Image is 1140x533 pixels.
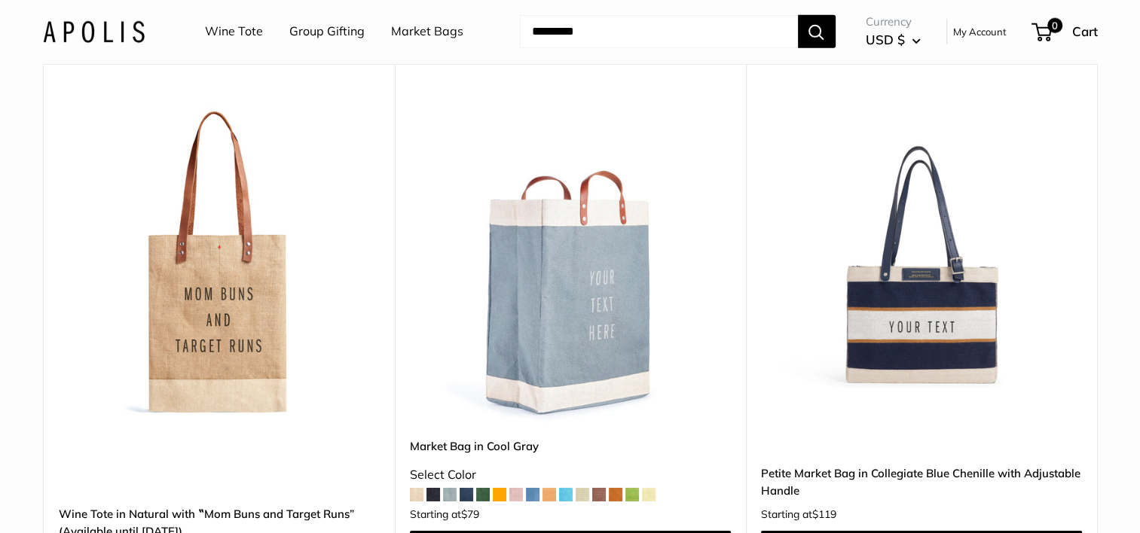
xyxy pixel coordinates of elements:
img: Market Bag in Cool Gray [410,102,731,422]
a: 0 Cart [1033,20,1098,44]
a: My Account [953,23,1007,41]
img: description_Designed with the busy moms in mind. [59,102,380,422]
a: Market Bag in Cool Gray [410,437,731,455]
span: $119 [812,507,836,521]
input: Search... [520,15,798,48]
a: Wine Tote [205,20,263,43]
div: Select Color [410,464,731,486]
span: Starting at [761,509,836,519]
span: USD $ [866,32,905,47]
span: Starting at [410,509,479,519]
a: Market Bags [391,20,463,43]
a: Petite Market Bag in Collegiate Blue Chenille with Adjustable Handle [761,464,1082,500]
span: Currency [866,11,921,32]
img: description_Our very first Chenille-Jute Market bag [761,102,1082,422]
span: 0 [1047,18,1062,33]
img: Apolis [43,20,145,42]
button: USD $ [866,28,921,52]
a: description_Our very first Chenille-Jute Market bagPetite Market Bag in Collegiate Blue Chenille ... [761,102,1082,422]
a: Market Bag in Cool GrayMarket Bag in Cool Gray [410,102,731,422]
span: $79 [461,507,479,521]
a: Group Gifting [289,20,365,43]
button: Search [798,15,836,48]
span: Cart [1072,23,1098,39]
a: description_Designed with the busy moms in mind.Wine Tote in Natural with ‟Mom Buns and Target Runs” [59,102,380,422]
